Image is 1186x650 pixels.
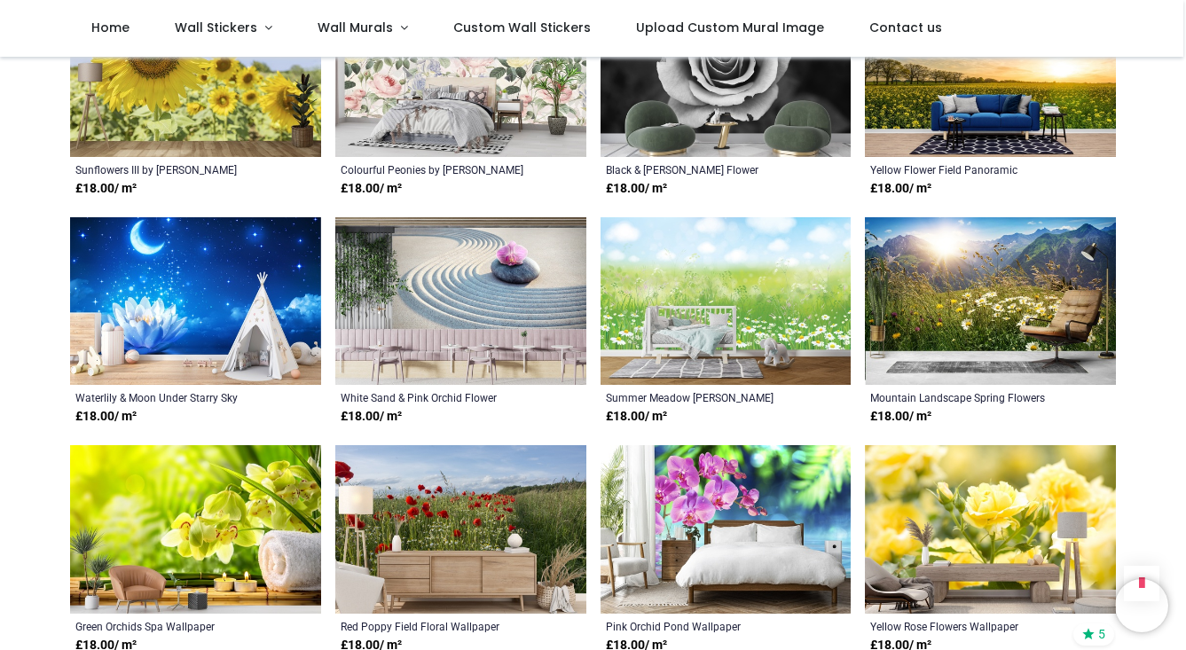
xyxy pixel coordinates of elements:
img: Pink Orchid Pond Wall Mural Wallpaper [601,445,852,613]
a: Waterlily & Moon Under Starry Sky Wallpaper [75,390,268,404]
iframe: Brevo live chat [1115,579,1168,632]
span: Contact us [869,19,942,36]
span: 5 [1098,626,1105,642]
span: Upload Custom Mural Image [636,19,824,36]
img: Red Poppy Field Floral Wall Mural Wallpaper - Mod3 [335,445,586,613]
strong: £ 18.00 / m² [870,180,931,198]
span: Custom Wall Stickers [453,19,591,36]
a: Pink Orchid Pond Wallpaper [606,619,798,633]
img: Yellow Rose Flowers Wall Mural Wallpaper [865,445,1116,613]
strong: £ 18.00 / m² [75,408,137,426]
a: Black & [PERSON_NAME] Flower Wallpaper [606,162,798,176]
a: Yellow Rose Flowers Wallpaper [870,619,1063,633]
img: Green Orchids Spa Wall Mural Wallpaper [70,445,321,613]
img: Summer Meadow Daisy Flowers Wall Mural Wallpaper [601,217,852,385]
strong: £ 18.00 / m² [606,408,667,426]
strong: £ 18.00 / m² [341,408,402,426]
img: Waterlily & Moon Under Starry Sky Wall Mural Wallpaper [70,217,321,385]
a: Red Poppy Field Floral Wallpaper [341,619,533,633]
a: Green Orchids Spa Wallpaper [75,619,268,633]
span: Wall Stickers [175,19,257,36]
a: White Sand & Pink Orchid Flower Wallpaper [341,390,533,404]
a: Yellow Flower Field Panoramic Wallpaper [870,162,1063,176]
a: Summer Meadow [PERSON_NAME] Wallpaper [606,390,798,404]
img: Mountain Landscape Spring Flowers Wall Mural Wallpaper [865,217,1116,385]
strong: £ 18.00 / m² [75,180,137,198]
a: Sunflowers III by [PERSON_NAME] [75,162,268,176]
img: White Sand & Pink Orchid Flower Wall Mural Wallpaper [335,217,586,385]
span: Home [91,19,130,36]
strong: £ 18.00 / m² [606,180,667,198]
a: Colourful Peonies by [PERSON_NAME] [341,162,533,176]
strong: £ 18.00 / m² [870,408,931,426]
span: Wall Murals [318,19,393,36]
a: Mountain Landscape Spring Flowers Wallpaper [870,390,1063,404]
strong: £ 18.00 / m² [341,180,402,198]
